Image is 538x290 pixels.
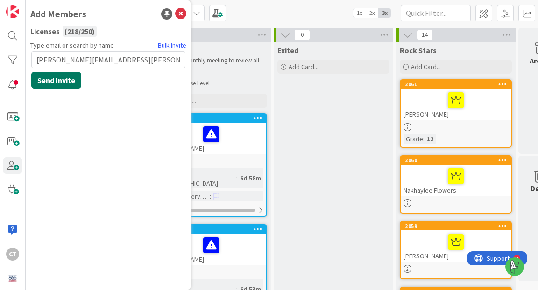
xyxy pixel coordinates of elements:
span: 14 [417,29,432,41]
div: CT [6,248,19,261]
a: 1960[PERSON_NAME]Time in [GEOGRAPHIC_DATA]:6d 58mTiers of Intervention:0/2 [155,113,267,217]
div: [PERSON_NAME] [401,89,511,120]
span: Support [20,1,42,13]
div: 2060Nakhaylee Flowers [401,156,511,196]
span: 0 [294,29,310,41]
div: 1960 [156,114,266,123]
span: 2x [366,8,378,18]
div: 2060 [405,157,511,164]
input: Quick Filter... [401,5,471,21]
div: 2059[PERSON_NAME] [401,222,511,262]
div: 2061 [401,80,511,89]
span: 3x [378,8,391,18]
span: Rock Stars [400,46,437,55]
div: 1961[PERSON_NAME] [156,225,266,265]
span: : [423,134,425,144]
div: Nakhaylee Flowers [401,165,511,196]
span: Add Card... [289,62,319,71]
div: 2060 [401,156,511,165]
div: [PERSON_NAME] [156,234,266,265]
span: : [210,191,211,201]
img: Visit kanbanzone.com [6,5,19,18]
div: [PERSON_NAME] [401,230,511,262]
span: 1x [353,8,366,18]
div: ( 218 / 250 ) [63,26,97,37]
a: 2061[PERSON_NAME]Grade:12 [400,79,512,148]
li: Increase Level [166,80,266,87]
div: 2061[PERSON_NAME] [401,80,511,120]
div: [PERSON_NAME] [156,123,266,154]
div: 1961 [160,226,266,233]
span: Add Card... [411,62,441,71]
div: 1960[PERSON_NAME] [156,114,266,154]
div: 1960 [160,115,266,122]
div: 2059 [405,223,511,229]
div: 9+ [47,4,52,11]
a: Bulk Invite [158,41,186,50]
span: : [236,173,238,183]
div: 1961 [156,225,266,234]
a: 2060Nakhaylee Flowers [400,155,512,214]
span: Type email or search by name [30,41,114,50]
div: 6d 58m [238,173,263,183]
div: 12 [425,134,436,144]
div: Grade [403,134,423,144]
a: 2059[PERSON_NAME] [400,221,512,279]
p: Met at our monthly meeting to review all interventions [157,57,265,72]
span: Licenses [30,26,60,37]
span: Exited [277,46,298,55]
img: avatar [6,272,19,285]
div: 2061 [405,81,511,88]
div: Time in [GEOGRAPHIC_DATA] [159,168,236,188]
div: Add Members [30,7,86,21]
div: 2059 [401,222,511,230]
button: Send Invite [31,72,81,89]
li: Exit [166,72,266,80]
